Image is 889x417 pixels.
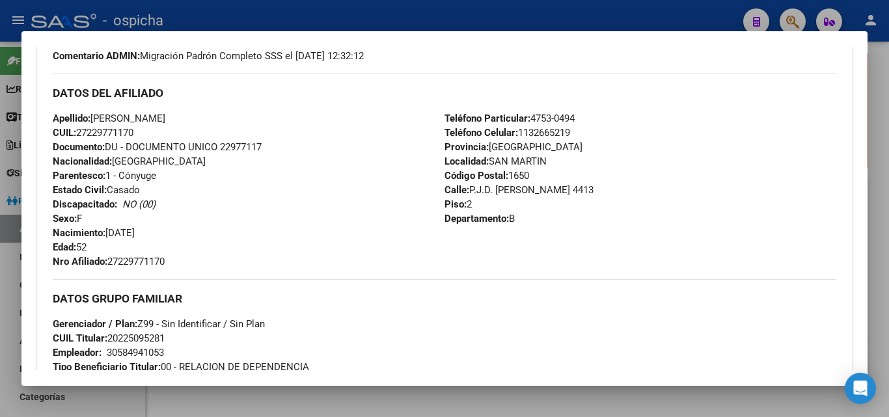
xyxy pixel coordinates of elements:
span: 1 - Cónyuge [53,170,156,182]
span: 1650 [444,170,529,182]
span: B [444,213,515,224]
span: 27229771170 [53,256,165,267]
strong: Edad: [53,241,76,253]
span: 52 [53,241,87,253]
span: 27229771170 [53,127,133,139]
span: [DATE] [53,227,135,239]
span: [GEOGRAPHIC_DATA] [444,141,582,153]
div: Open Intercom Messenger [845,373,876,404]
span: 4753-0494 [444,113,575,124]
span: SAN MARTIN [444,155,547,167]
span: [GEOGRAPHIC_DATA] [53,155,206,167]
h3: DATOS GRUPO FAMILIAR [53,291,836,306]
strong: Nacimiento: [53,227,105,239]
span: Migración Padrón Completo SSS el [DATE] 12:32:12 [53,49,364,63]
strong: Apellido: [53,113,90,124]
strong: CUIL: [53,127,76,139]
strong: Comentario ADMIN: [53,50,140,62]
strong: Estado Civil: [53,184,107,196]
span: 1132665219 [444,127,570,139]
span: DU - DOCUMENTO UNICO 22977117 [53,141,262,153]
strong: Localidad: [444,155,489,167]
span: 2 [444,198,472,210]
strong: Piso: [444,198,467,210]
strong: Nro Afiliado: [53,256,107,267]
i: NO (00) [122,198,156,210]
strong: Empleador: [53,347,102,358]
strong: Parentesco: [53,170,105,182]
span: F [53,213,82,224]
strong: Provincia: [444,141,489,153]
strong: Discapacitado: [53,198,117,210]
strong: Tipo Beneficiario Titular: [53,361,161,373]
strong: Documento: [53,141,105,153]
span: Z99 - Sin Identificar / Sin Plan [53,318,265,330]
span: 20225095281 [53,332,165,344]
strong: Código Postal: [444,170,508,182]
strong: Nacionalidad: [53,155,112,167]
div: 30584941053 [107,345,164,360]
strong: Teléfono Celular: [444,127,518,139]
strong: Gerenciador / Plan: [53,318,137,330]
span: Casado [53,184,140,196]
strong: Departamento: [444,213,509,224]
h3: DATOS DEL AFILIADO [53,86,836,100]
span: P.J.D. [PERSON_NAME] 4413 [444,184,594,196]
strong: CUIL Titular: [53,332,107,344]
span: [PERSON_NAME] [53,113,165,124]
strong: Teléfono Particular: [444,113,530,124]
strong: Sexo: [53,213,77,224]
span: 00 - RELACION DE DEPENDENCIA [53,361,309,373]
strong: Calle: [444,184,469,196]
